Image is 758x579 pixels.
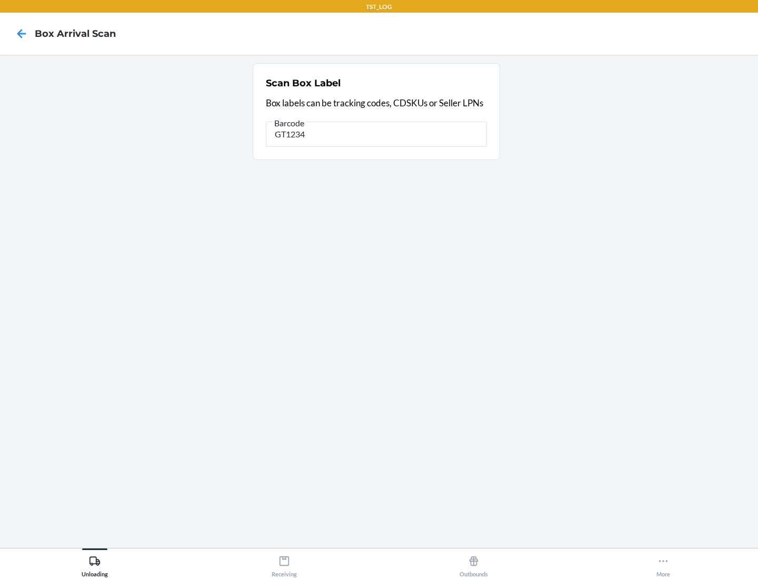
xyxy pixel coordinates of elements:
[266,76,341,90] h2: Scan Box Label
[379,548,568,577] button: Outbounds
[272,551,297,577] div: Receiving
[189,548,379,577] button: Receiving
[82,551,108,577] div: Unloading
[568,548,758,577] button: More
[273,118,306,128] span: Barcode
[366,2,392,12] p: TST_LOG
[35,27,116,41] h4: Box Arrival Scan
[266,122,487,147] input: Barcode
[266,96,487,110] p: Box labels can be tracking codes, CDSKUs or Seller LPNs
[460,551,488,577] div: Outbounds
[656,551,670,577] div: More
